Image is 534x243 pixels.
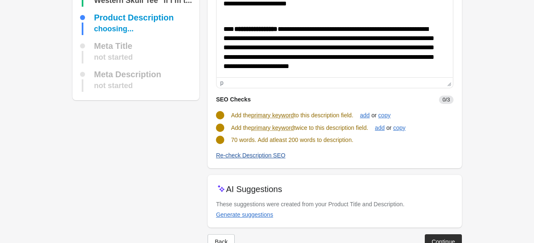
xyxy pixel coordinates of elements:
p: AI Suggestions [226,183,282,195]
span: These suggestions were created from your Product Title and Description. [216,201,404,208]
div: not started [94,51,133,63]
div: choosing... [94,23,134,35]
span: 70 words. Add atleast 200 words to description. [231,137,353,143]
button: add [357,108,373,123]
span: primary keyword [251,111,294,119]
div: add [375,124,384,131]
button: copy [375,108,394,123]
span: Add the twice to this description field. [231,124,368,131]
div: Meta Description [94,70,161,78]
span: Add the to this description field. [231,112,353,119]
div: Product Description [94,13,174,22]
div: Press the Up and Down arrow keys to resize the editor. [444,78,453,88]
div: not started [94,79,133,92]
div: copy [393,124,406,131]
div: Meta Title [94,42,133,50]
span: or [370,111,378,119]
span: primary keyword [251,124,294,132]
div: Re-check Description SEO [216,152,286,159]
div: Generate suggestions [216,211,273,218]
span: 0/3 [439,96,453,104]
span: or [385,124,393,132]
button: Generate suggestions [213,207,276,222]
button: copy [390,120,409,135]
button: Re-check Description SEO [213,148,289,163]
div: add [360,112,370,119]
div: copy [378,112,391,119]
span: SEO Checks [216,96,251,103]
button: add [371,120,388,135]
